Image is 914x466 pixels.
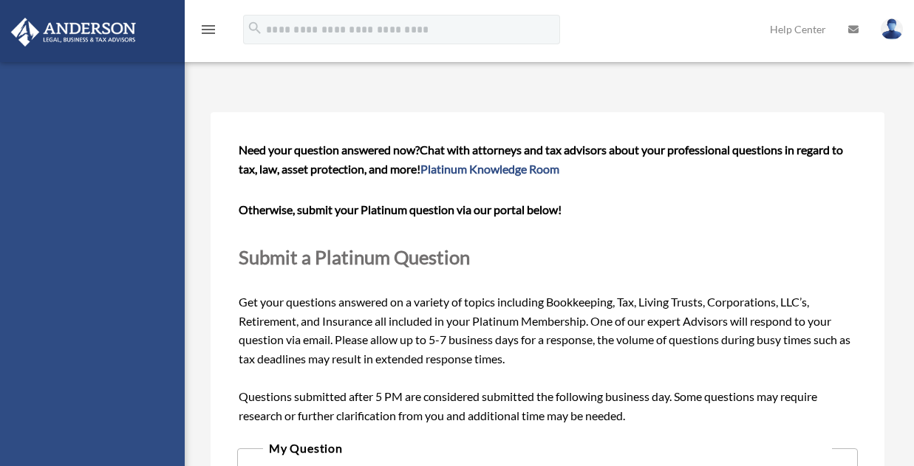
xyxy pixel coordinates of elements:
[199,26,217,38] a: menu
[239,202,562,216] b: Otherwise, submit your Platinum question via our portal below!
[199,21,217,38] i: menu
[239,143,843,176] span: Chat with attorneys and tax advisors about your professional questions in regard to tax, law, ass...
[881,18,903,40] img: User Pic
[239,143,420,157] span: Need your question answered now?
[420,162,559,176] a: Platinum Knowledge Room
[239,246,470,268] span: Submit a Platinum Question
[263,438,832,459] legend: My Question
[247,20,263,36] i: search
[239,143,856,422] span: Get your questions answered on a variety of topics including Bookkeeping, Tax, Living Trusts, Cor...
[7,18,140,47] img: Anderson Advisors Platinum Portal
